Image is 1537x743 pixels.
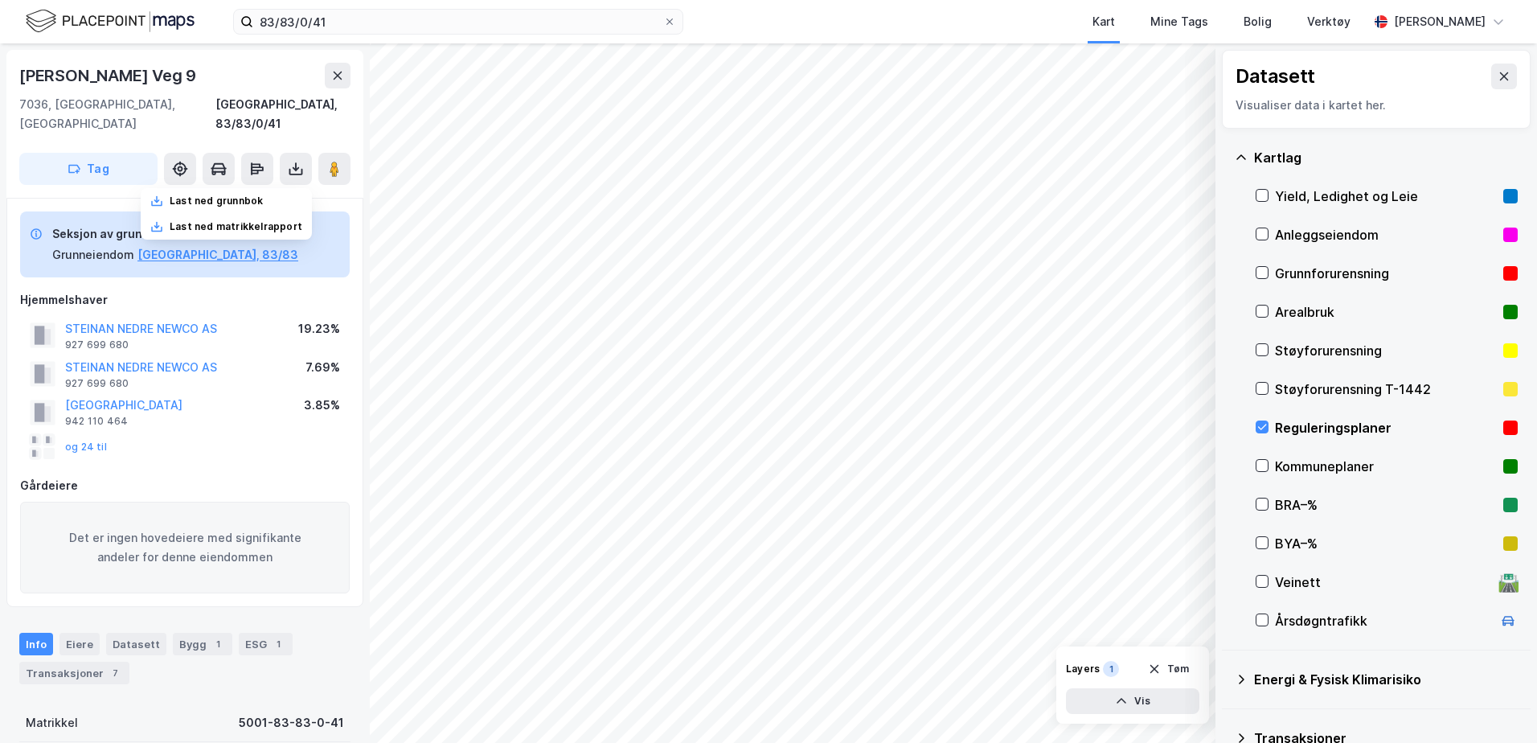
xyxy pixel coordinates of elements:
div: 1 [210,636,226,652]
div: Kartlag [1254,148,1518,167]
button: Tag [19,153,158,185]
div: Kart [1092,12,1115,31]
iframe: Chat Widget [1457,666,1537,743]
div: 19.23% [298,319,340,339]
div: Last ned grunnbok [170,195,263,207]
div: Visualiser data i kartet her. [1236,96,1517,115]
div: Arealbruk [1275,302,1497,322]
div: Årsdøgntrafikk [1275,611,1492,630]
div: BYA–% [1275,534,1497,553]
div: 1 [1103,661,1119,677]
img: logo.f888ab2527a4732fd821a326f86c7f29.svg [26,7,195,35]
div: Datasett [1236,64,1315,89]
div: Støyforurensning [1275,341,1497,360]
div: Bygg [173,633,232,655]
div: Gårdeiere [20,476,350,495]
div: 927 699 680 [65,377,129,390]
div: Matrikkel [26,713,78,733]
div: Det er ingen hovedeiere med signifikante andeler for denne eiendommen [20,502,350,593]
div: Grunnforurensning [1275,264,1497,283]
button: Tøm [1137,656,1199,682]
div: Grunneiendom [52,245,134,265]
div: [PERSON_NAME] Veg 9 [19,63,199,88]
div: 942 110 464 [65,415,128,428]
div: Reguleringsplaner [1275,418,1497,437]
button: [GEOGRAPHIC_DATA], 83/83 [137,245,298,265]
div: 7036, [GEOGRAPHIC_DATA], [GEOGRAPHIC_DATA] [19,95,215,133]
div: Seksjon av grunneiendom [52,224,298,244]
div: Datasett [106,633,166,655]
div: Layers [1066,663,1100,675]
div: [PERSON_NAME] [1394,12,1486,31]
div: Info [19,633,53,655]
div: Transaksjoner [19,662,129,684]
div: 927 699 680 [65,339,129,351]
div: ESG [239,633,293,655]
div: Verktøy [1307,12,1351,31]
div: Støyforurensning T-1442 [1275,380,1497,399]
div: 🛣️ [1498,572,1519,593]
div: Anleggseiendom [1275,225,1497,244]
div: 7.69% [305,358,340,377]
div: 3.85% [304,396,340,415]
div: Energi & Fysisk Klimarisiko [1254,670,1518,689]
div: 7 [107,665,123,681]
div: [GEOGRAPHIC_DATA], 83/83/0/41 [215,95,350,133]
div: Veinett [1275,573,1492,592]
div: Kontrollprogram for chat [1457,666,1537,743]
input: Søk på adresse, matrikkel, gårdeiere, leietakere eller personer [253,10,663,34]
div: Bolig [1244,12,1272,31]
div: BRA–% [1275,495,1497,515]
div: Hjemmelshaver [20,290,350,310]
div: Mine Tags [1150,12,1208,31]
div: 5001-83-83-0-41 [239,713,344,733]
div: 1 [270,636,286,652]
div: Kommuneplaner [1275,457,1497,476]
div: Last ned matrikkelrapport [170,220,302,233]
div: Eiere [59,633,100,655]
div: Yield, Ledighet og Leie [1275,187,1497,206]
button: Vis [1066,688,1199,714]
